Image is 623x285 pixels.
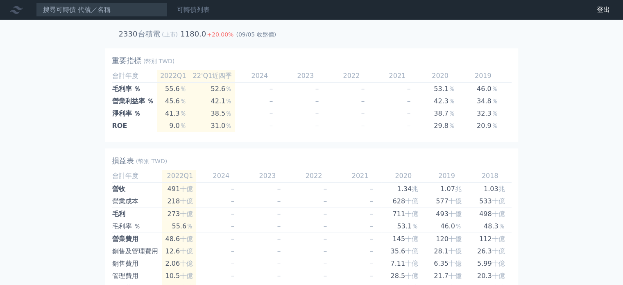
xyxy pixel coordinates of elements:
[419,82,462,95] td: 53.1
[425,182,468,195] td: 1.07
[112,170,162,182] td: 會計年度
[462,120,505,132] td: 20.9
[112,120,157,132] td: ROE
[449,260,462,267] span: 十億
[405,260,418,267] span: 十億
[449,210,462,218] span: 十億
[412,222,418,230] span: ％
[314,122,320,130] span: －
[449,97,455,105] span: ％
[180,272,193,280] span: 十億
[236,31,276,38] span: (09/05 收盤價)
[112,182,162,195] td: 營收
[462,82,505,95] td: 46.0
[492,235,505,243] span: 十億
[498,185,505,193] span: 兆
[505,120,548,132] td: 21.9
[229,235,236,243] span: －
[381,245,425,258] td: 35.6
[180,210,193,218] span: 十億
[112,208,162,221] td: 毛利
[449,109,455,117] span: ％
[368,247,375,255] span: －
[505,82,548,95] td: 48.3
[462,70,505,82] td: 2019
[112,245,162,258] td: 銷售及管理費用
[590,3,616,16] a: 登出
[405,235,418,243] span: 十億
[180,85,186,93] span: ％
[196,170,242,182] td: 2024
[419,95,462,107] td: 42.3
[157,95,190,107] td: 45.6
[112,195,162,208] td: 營業成本
[268,122,274,130] span: －
[412,185,418,193] span: 兆
[468,233,512,246] td: 112
[368,222,375,230] span: －
[322,185,328,193] span: －
[419,70,462,82] td: 2020
[368,260,375,267] span: －
[425,233,468,246] td: 120
[180,109,186,117] span: ％
[468,182,512,195] td: 1.03
[381,270,425,282] td: 28.5
[268,97,274,105] span: －
[281,70,327,82] td: 2023
[492,109,498,117] span: ％
[160,72,186,80] span: 2022Q1
[381,170,425,182] td: 2020
[322,260,328,267] span: －
[276,197,282,205] span: －
[381,220,425,233] td: 53.1
[180,235,193,243] span: 十億
[405,210,418,218] span: 十億
[225,109,232,117] span: ％
[112,233,162,246] td: 營業費用
[425,195,468,208] td: 577
[381,233,425,246] td: 145
[381,258,425,270] td: 7.11
[268,85,274,93] span: －
[190,107,236,120] td: 38.5
[138,30,160,38] h2: 台積電
[225,97,232,105] span: ％
[112,82,157,95] td: 毛利率 ％
[314,109,320,117] span: －
[276,247,282,255] span: －
[468,170,512,182] td: 2018
[327,70,373,82] td: 2022
[162,258,196,270] td: 2.06
[207,31,235,38] span: +20.00%
[381,208,425,221] td: 711
[381,182,425,195] td: 1.34
[162,270,196,282] td: 10.5
[335,170,381,182] td: 2021
[136,157,168,165] span: (幣別 TWD)
[190,95,236,107] td: 42.1
[276,222,282,230] span: －
[449,122,455,130] span: ％
[186,222,193,230] span: ％
[229,185,236,193] span: －
[180,197,193,205] span: 十億
[419,107,462,120] td: 38.7
[180,28,206,40] td: 1180.0
[360,97,366,105] span: －
[322,222,328,230] span: －
[425,220,468,233] td: 46.0
[112,258,162,270] td: 銷售費用
[492,247,505,255] span: 十億
[368,185,375,193] span: －
[468,220,512,233] td: 48.3
[190,120,236,132] td: 31.0
[360,85,366,93] span: －
[462,107,505,120] td: 32.3
[468,208,512,221] td: 498
[180,247,193,255] span: 十億
[368,235,375,243] span: －
[419,120,462,132] td: 29.8
[360,109,366,117] span: －
[322,247,328,255] span: －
